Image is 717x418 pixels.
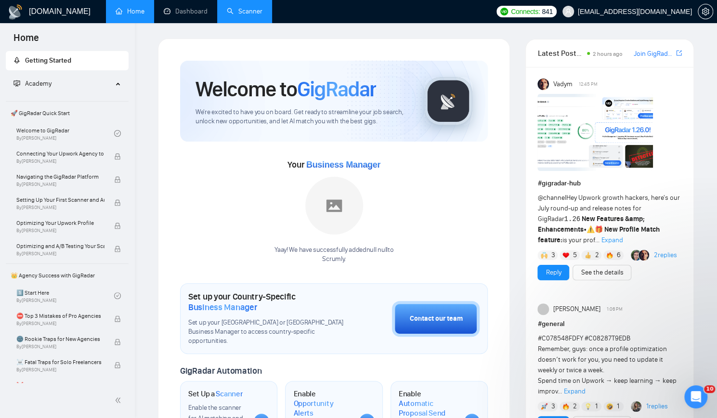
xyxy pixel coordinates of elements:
span: We're excited to have you on board. Get ready to streamline your job search, unlock new opportuni... [196,108,409,126]
img: logo [8,4,23,20]
img: gigradar-logo.png [424,77,472,125]
p: Scrumly . [274,255,393,264]
span: @channel [537,194,566,202]
span: Optimizing Your Upwork Profile [16,218,104,228]
span: ⚠️ [586,225,594,234]
span: 2 [573,402,577,411]
span: Connects: [511,6,540,17]
span: Navigating the GigRadar Platform [16,172,104,182]
img: 👍 [585,252,591,259]
span: lock [114,315,121,322]
div: Yaay! We have successfully added null null to [274,246,393,264]
h1: Welcome to [196,76,376,102]
span: 5 [573,250,577,260]
span: 1 [617,402,619,411]
a: Reply [546,267,561,278]
span: lock [114,222,121,229]
span: Vadym [553,79,573,90]
span: 🎁 [594,225,602,234]
img: 🤣 [606,403,613,410]
iframe: Intercom notifications message [524,320,717,392]
button: Reply [537,265,569,280]
span: Hey Upwork growth hackers, here's our July round-up and release notes for GigRadar • is your prof... [537,194,679,244]
span: 👑 Agency Success with GigRadar [7,266,128,285]
span: By [PERSON_NAME] [16,158,104,164]
img: placeholder.png [305,177,363,235]
img: 🔥 [562,403,569,410]
span: By [PERSON_NAME] [16,321,104,327]
a: 1️⃣ Start HereBy[PERSON_NAME] [16,285,114,306]
span: rocket [13,57,20,64]
img: Korlan [631,401,641,412]
strong: New Features &amp; Enhancements [537,215,645,234]
span: By [PERSON_NAME] [16,251,104,257]
span: Optimizing and A/B Testing Your Scanner for Better Results [16,241,104,251]
img: 🔥 [606,252,613,259]
span: Getting Started [25,56,71,65]
h1: Set Up a [188,389,243,399]
span: By [PERSON_NAME] [16,367,104,373]
span: 841 [542,6,552,17]
code: 1.26 [564,215,580,223]
span: By [PERSON_NAME] [16,182,104,187]
a: searchScanner [227,7,262,15]
span: 3 [551,250,555,260]
img: Vadym [537,78,549,90]
img: 🙌 [541,252,548,259]
span: double-left [115,395,124,405]
a: 2replies [654,250,677,260]
span: lock [114,153,121,160]
span: Your [287,159,380,170]
span: ⛔ Top 3 Mistakes of Pro Agencies [16,311,104,321]
a: 1replies [646,402,668,411]
span: setting [698,8,713,15]
span: Business Manager [188,302,257,313]
span: 10 [704,385,715,393]
span: 2 hours ago [593,51,623,57]
h1: # gigradar-hub [537,178,682,189]
span: 6 [617,250,621,260]
span: 1 [595,402,598,411]
a: export [676,49,682,58]
img: 🚀 [541,403,548,410]
img: ❤️ [562,252,569,259]
span: Expand [601,236,623,244]
div: Contact our team [409,313,462,324]
span: Academy [13,79,52,88]
span: Set up your [GEOGRAPHIC_DATA] or [GEOGRAPHIC_DATA] Business Manager to access country-specific op... [188,318,344,346]
span: Setting Up Your First Scanner and Auto-Bidder [16,195,104,205]
button: Contact our team [392,301,480,337]
span: Latest Posts from the GigRadar Community [537,47,584,59]
span: ❌ How to get banned on Upwork [16,380,104,390]
span: GigRadar Automation [180,366,261,376]
a: setting [698,8,713,15]
a: Welcome to GigRadarBy[PERSON_NAME] [16,123,114,144]
span: By [PERSON_NAME] [16,344,104,350]
span: Academy [25,79,52,88]
h1: Set up your Country-Specific [188,291,344,313]
span: By [PERSON_NAME] [16,228,104,234]
iframe: Intercom live chat [684,385,707,408]
a: dashboardDashboard [164,7,208,15]
a: See the details [581,267,623,278]
span: Connecting Your Upwork Agency to GigRadar [16,149,104,158]
span: lock [114,362,121,368]
span: fund-projection-screen [13,80,20,87]
span: Home [6,31,47,51]
img: 💡 [585,403,591,410]
a: Join GigRadar Slack Community [634,49,674,59]
span: lock [114,339,121,345]
span: 12:45 PM [579,80,598,89]
span: ☠️ Fatal Traps for Solo Freelancers [16,357,104,367]
span: GigRadar [297,76,376,102]
img: upwork-logo.png [500,8,508,15]
span: export [676,49,682,57]
img: F09AC4U7ATU-image.png [537,94,653,171]
span: 2 [595,250,599,260]
span: check-circle [114,292,121,299]
span: lock [114,246,121,252]
span: user [565,8,572,15]
h1: Enable [399,389,456,418]
span: 🚀 GigRadar Quick Start [7,104,128,123]
span: By [PERSON_NAME] [16,205,104,210]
